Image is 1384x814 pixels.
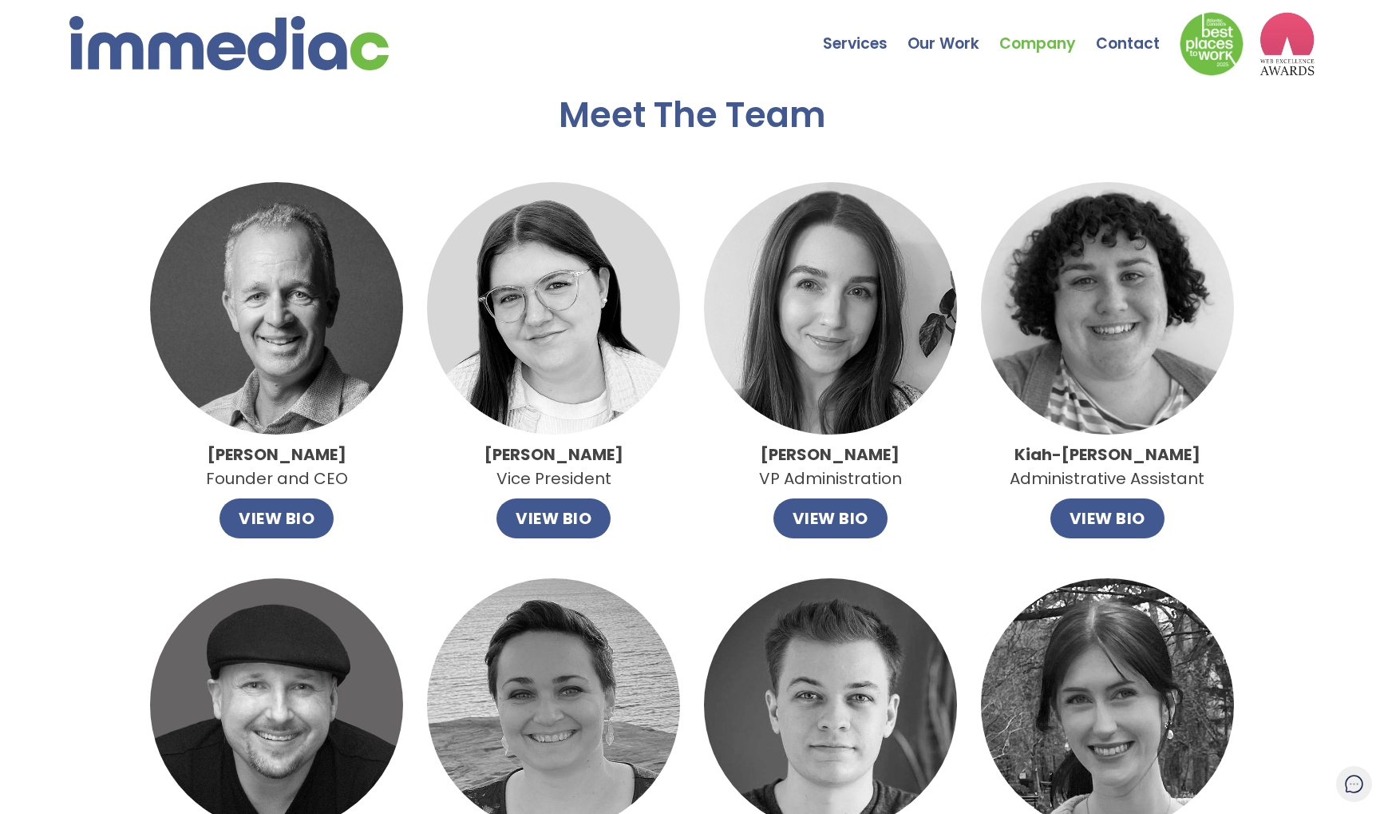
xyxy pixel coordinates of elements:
img: imageedit_1_9466638877.jpg [981,182,1234,435]
a: Contact [1096,4,1180,60]
button: VIEW BIO [219,498,334,538]
p: VP Administration [759,443,902,490]
button: VIEW BIO [773,498,888,538]
img: Catlin.jpg [427,182,680,435]
strong: [PERSON_NAME] [484,443,623,466]
a: Our Work [908,4,999,60]
a: Company [999,4,1096,60]
h2: Meet The Team [559,96,826,134]
p: Founder and CEO [206,443,348,490]
img: Alley.jpg [704,182,957,435]
img: immediac [69,16,389,70]
strong: [PERSON_NAME] [761,443,900,466]
strong: [PERSON_NAME] [208,443,346,466]
p: Vice President [484,443,623,490]
img: John.jpg [150,182,403,435]
a: Services [823,4,908,60]
img: Down [1180,12,1244,76]
strong: Kiah-[PERSON_NAME] [1014,443,1200,466]
img: logo2_wea_nobg.webp [1259,12,1315,76]
button: VIEW BIO [496,498,611,538]
p: Administrative Assistant [1010,443,1204,490]
button: VIEW BIO [1050,498,1165,538]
